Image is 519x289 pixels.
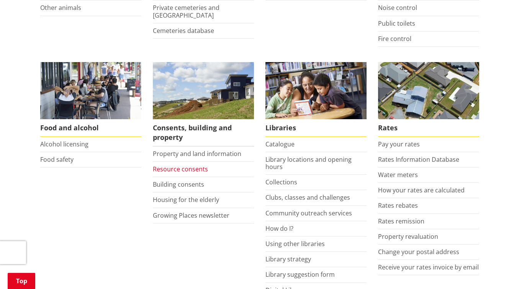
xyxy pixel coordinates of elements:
[484,257,511,284] iframe: Messenger Launcher
[8,273,35,289] a: Top
[378,3,417,12] a: Noise control
[265,62,367,137] a: Library membership is free to everyone who lives in the Waikato district. Libraries
[265,119,367,137] span: Libraries
[153,165,208,173] a: Resource consents
[378,140,420,148] a: Pay your rates
[265,209,352,217] a: Community outreach services
[40,62,141,137] a: Food and Alcohol in the Waikato Food and alcohol
[153,149,241,158] a: Property and land information
[40,119,141,137] span: Food and alcohol
[378,186,465,194] a: How your rates are calculated
[153,211,229,220] a: Growing Places newsletter
[378,248,459,256] a: Change your postal address
[265,193,350,202] a: Clubs, classes and challenges
[153,119,254,146] span: Consents, building and property
[40,140,88,148] a: Alcohol licensing
[378,62,479,119] img: Rates-thumbnail
[265,62,367,119] img: Waikato District Council libraries
[153,62,254,146] a: New Pokeno housing development Consents, building and property
[40,155,74,164] a: Food safety
[265,240,325,248] a: Using other libraries
[153,195,219,204] a: Housing for the elderly
[153,26,214,35] a: Cemeteries database
[265,255,311,263] a: Library strategy
[153,62,254,119] img: Land and property thumbnail
[265,178,297,186] a: Collections
[378,171,418,179] a: Water meters
[265,140,295,148] a: Catalogue
[40,62,141,119] img: Food and Alcohol in the Waikato
[378,217,424,225] a: Rates remission
[378,34,411,43] a: Fire control
[40,3,81,12] a: Other animals
[378,263,479,271] a: Receive your rates invoice by email
[378,119,479,137] span: Rates
[378,201,418,210] a: Rates rebates
[153,3,219,19] a: Private cemeteries and [GEOGRAPHIC_DATA]
[378,155,459,164] a: Rates Information Database
[378,62,479,137] a: Pay your rates online Rates
[378,19,415,28] a: Public toilets
[265,224,293,233] a: How do I?
[378,232,438,241] a: Property revaluation
[265,270,335,279] a: Library suggestion form
[265,155,352,171] a: Library locations and opening hours
[153,180,204,189] a: Building consents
